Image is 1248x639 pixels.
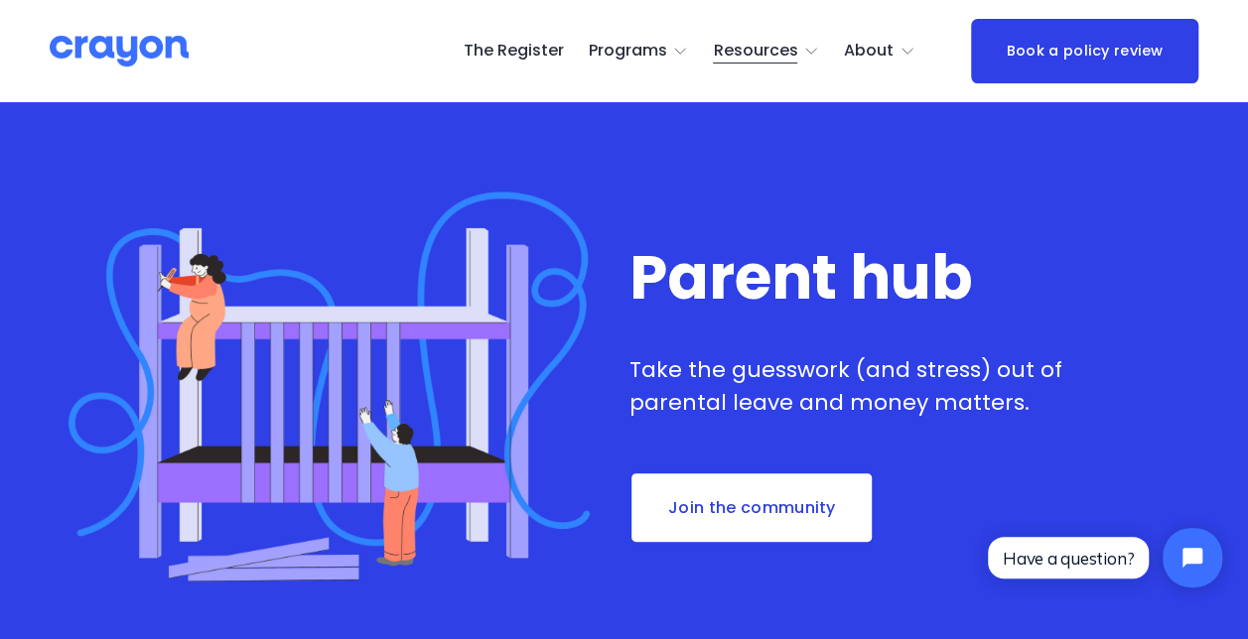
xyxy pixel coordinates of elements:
[629,471,874,545] a: Join the community
[844,36,915,67] a: folder dropdown
[50,34,189,68] img: Crayon
[971,511,1239,604] iframe: Tidio Chat
[971,19,1197,84] a: Book a policy review
[589,36,689,67] a: folder dropdown
[713,36,819,67] a: folder dropdown
[589,37,667,65] span: Programs
[464,36,564,67] a: The Register
[629,353,1101,419] p: Take the guesswork (and stress) out of parental leave and money matters.
[844,37,894,65] span: About
[713,37,797,65] span: Resources
[629,246,1101,311] h1: Parent hub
